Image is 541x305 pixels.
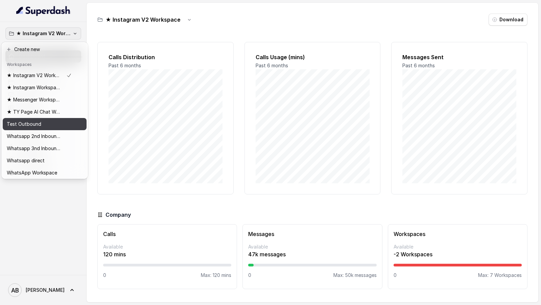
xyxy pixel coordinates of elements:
p: Whatsapp 2nd Inbound BM5 [7,132,61,140]
p: Test Outbound [7,120,41,128]
p: Whatsapp direct [7,157,45,165]
button: ★ Instagram V2 Workspace [5,27,81,40]
p: ★ Instagram V2 Workspace [16,29,70,38]
p: ★ Instagram Workspace [7,84,61,92]
button: Create new [3,43,87,55]
div: ★ Instagram V2 Workspace [1,42,88,179]
p: Whatsapp 3nd Inbound BM5 [7,144,61,152]
p: WhatsApp Workspace [7,169,57,177]
p: ★ Instagram V2 Workspace [7,71,61,79]
p: ★ Messenger Workspace [7,96,61,104]
p: ★ TY Page AI Chat Workspace [7,108,61,116]
header: Workspaces [3,58,87,69]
